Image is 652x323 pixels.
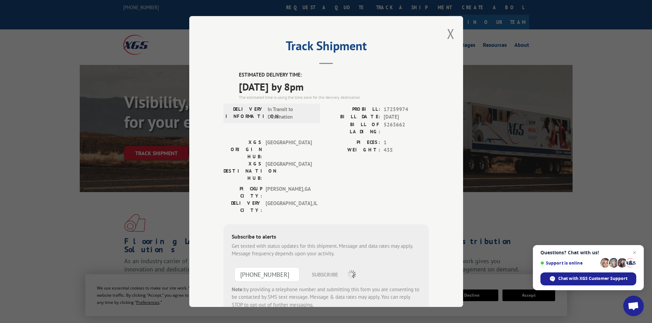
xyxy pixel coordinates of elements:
span: [GEOGRAPHIC_DATA] [266,160,312,182]
label: ESTIMATED DELIVERY TIME: [239,71,429,79]
h2: Track Shipment [223,41,429,54]
label: PICKUP CITY: [223,185,262,200]
div: Get texted with status updates for this shipment. Message and data rates may apply. Message frequ... [232,242,421,258]
div: Subscribe to alerts [232,232,421,242]
label: PIECES: [326,139,380,147]
div: Open chat [623,296,644,316]
div: Chat with XGS Customer Support [540,272,636,285]
span: 1 [384,139,429,147]
span: Chat with XGS Customer Support [558,275,627,282]
label: DELIVERY INFORMATION: [226,106,264,121]
label: WEIGHT: [326,146,380,154]
span: [GEOGRAPHIC_DATA] [266,139,312,160]
strong: Note: [232,286,244,293]
span: 5263662 [384,121,429,135]
button: Close modal [447,25,455,43]
label: BILL DATE: [326,113,380,121]
span: Support is online [540,260,598,266]
label: DELIVERY CITY: [223,200,262,214]
span: [PERSON_NAME] , GA [266,185,312,200]
span: [GEOGRAPHIC_DATA] , IL [266,200,312,214]
label: PROBILL: [326,106,380,113]
input: Phone Number [234,267,299,282]
label: XGS ORIGIN HUB: [223,139,262,160]
div: The estimated time is using the time zone for the delivery destination. [239,94,429,100]
span: [DATE] [384,113,429,121]
label: BILL OF LADING: [326,121,380,135]
span: [DATE] by 8pm [239,79,429,94]
span: 435 [384,146,429,154]
img: xgs-loading [347,270,356,279]
span: Questions? Chat with us! [540,250,636,255]
span: Close chat [630,248,639,257]
button: SUBSCRIBE [305,267,345,282]
span: 17259974 [384,106,429,113]
div: by providing a telephone number and submitting this form you are consenting to be contacted by SM... [232,286,421,309]
span: In Transit to Destination [268,106,314,121]
label: XGS DESTINATION HUB: [223,160,262,182]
